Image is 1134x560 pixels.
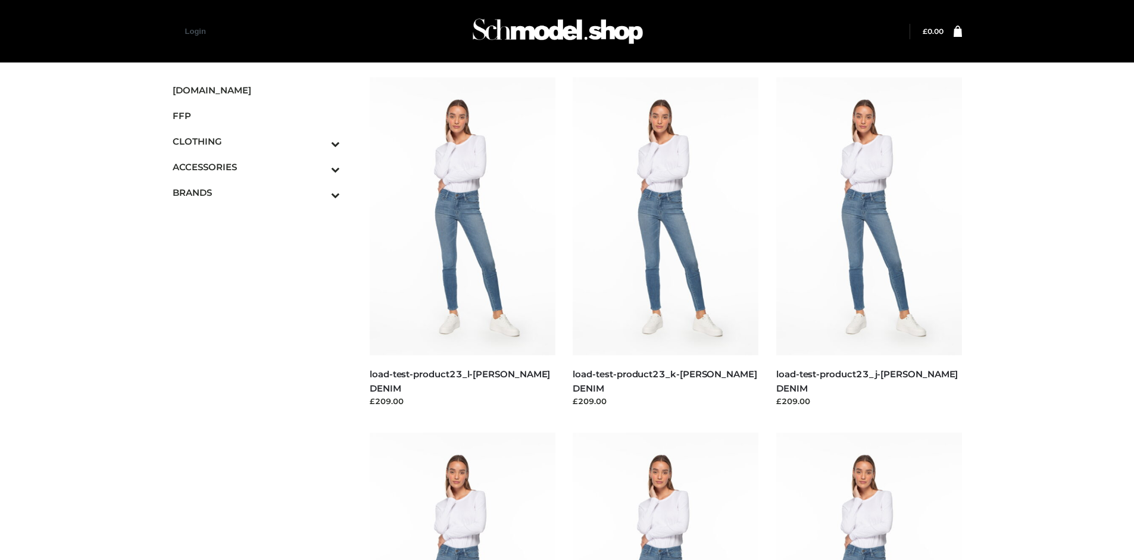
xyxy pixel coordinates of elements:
[173,186,340,199] span: BRANDS
[185,27,206,36] a: Login
[923,27,944,36] a: £0.00
[173,180,340,205] a: BRANDSToggle Submenu
[298,129,340,154] button: Toggle Submenu
[173,83,340,97] span: [DOMAIN_NAME]
[173,160,340,174] span: ACCESSORIES
[370,395,555,407] div: £209.00
[298,180,340,205] button: Toggle Submenu
[173,129,340,154] a: CLOTHINGToggle Submenu
[173,154,340,180] a: ACCESSORIESToggle Submenu
[173,109,340,123] span: FFP
[173,103,340,129] a: FFP
[573,368,757,393] a: load-test-product23_k-[PERSON_NAME] DENIM
[298,154,340,180] button: Toggle Submenu
[173,134,340,148] span: CLOTHING
[468,8,647,55] img: Schmodel Admin 964
[573,395,758,407] div: £209.00
[923,27,927,36] span: £
[923,27,944,36] bdi: 0.00
[776,395,962,407] div: £209.00
[173,77,340,103] a: [DOMAIN_NAME]
[776,368,958,393] a: load-test-product23_j-[PERSON_NAME] DENIM
[370,368,550,393] a: load-test-product23_l-[PERSON_NAME] DENIM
